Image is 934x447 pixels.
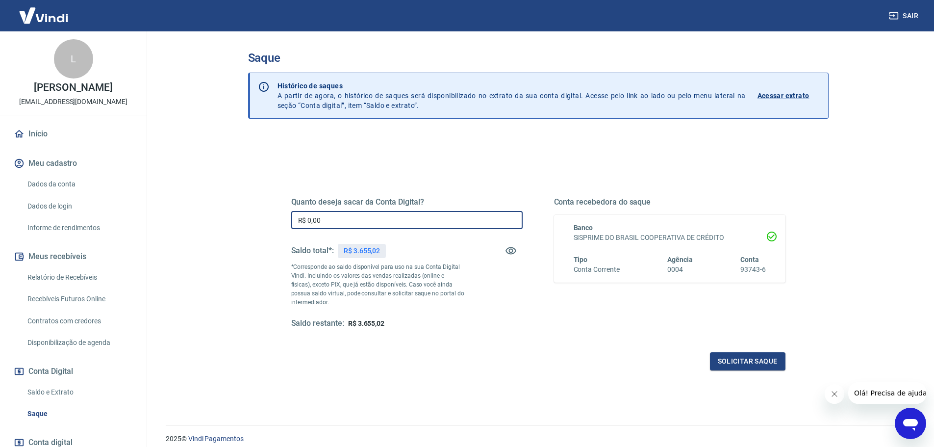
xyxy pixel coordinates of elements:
button: Meu cadastro [12,153,135,174]
p: [EMAIL_ADDRESS][DOMAIN_NAME] [19,97,127,107]
a: Saque [24,404,135,424]
h5: Saldo restante: [291,318,344,329]
h6: SISPRIME DO BRASIL COOPERATIVA DE CRÉDITO [574,233,766,243]
a: Contratos com credores [24,311,135,331]
h5: Saldo total*: [291,246,334,256]
button: Meus recebíveis [12,246,135,267]
iframe: Botão para abrir a janela de mensagens [895,408,926,439]
p: *Corresponde ao saldo disponível para uso na sua Conta Digital Vindi. Incluindo os valores das ve... [291,263,465,307]
a: Vindi Pagamentos [188,435,244,443]
span: Tipo [574,256,588,263]
button: Solicitar saque [710,352,785,370]
a: Saldo e Extrato [24,382,135,402]
a: Recebíveis Futuros Online [24,289,135,309]
a: Relatório de Recebíveis [24,267,135,288]
div: L [54,39,93,79]
a: Acessar extrato [757,81,820,110]
h5: Quanto deseja sacar da Conta Digital? [291,197,523,207]
h5: Conta recebedora do saque [554,197,785,207]
span: Banco [574,224,593,232]
span: Olá! Precisa de ajuda? [6,7,82,15]
p: A partir de agora, o histórico de saques será disponibilizado no extrato da sua conta digital. Ac... [278,81,746,110]
p: Histórico de saques [278,81,746,91]
span: Agência [667,256,693,263]
a: Início [12,123,135,145]
p: [PERSON_NAME] [34,82,112,93]
h3: Saque [248,51,829,65]
p: R$ 3.655,02 [344,246,380,256]
span: Conta [740,256,759,263]
h6: Conta Corrente [574,264,620,275]
button: Conta Digital [12,361,135,382]
img: Vindi [12,0,76,30]
a: Informe de rendimentos [24,218,135,238]
iframe: Fechar mensagem [825,384,844,404]
p: Acessar extrato [757,91,809,101]
a: Dados de login [24,196,135,216]
button: Sair [887,7,922,25]
h6: 93743-6 [740,264,766,275]
p: 2025 © [166,434,910,444]
iframe: Mensagem da empresa [848,382,926,404]
a: Disponibilização de agenda [24,333,135,353]
a: Dados da conta [24,174,135,194]
span: R$ 3.655,02 [348,319,384,327]
h6: 0004 [667,264,693,275]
